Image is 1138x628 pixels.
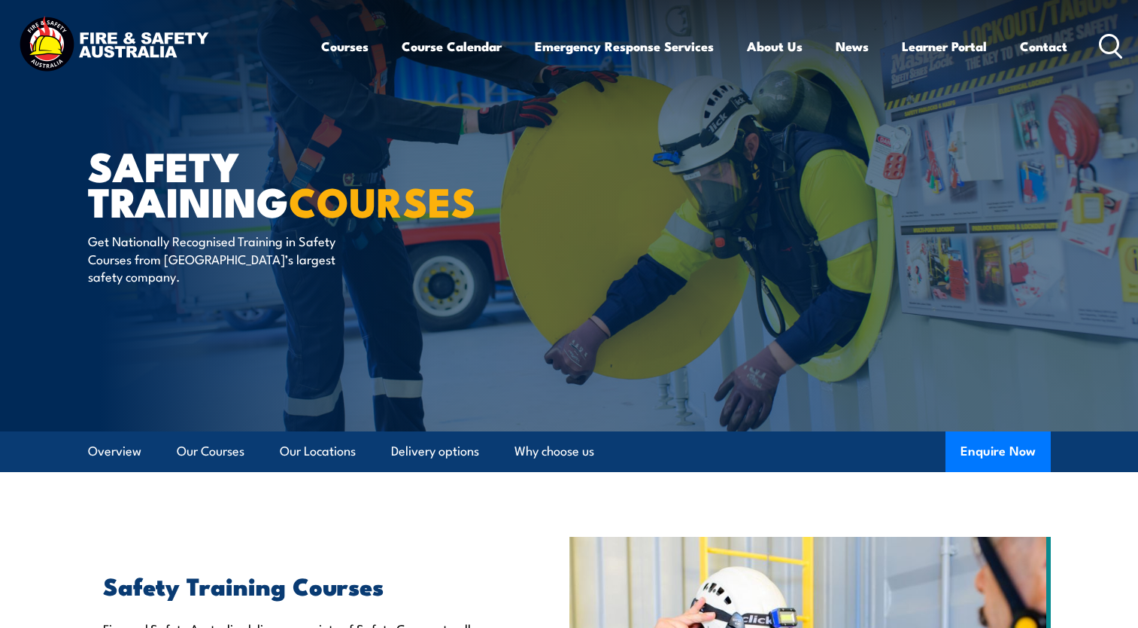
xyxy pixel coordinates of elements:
[177,431,244,471] a: Our Courses
[945,431,1051,472] button: Enquire Now
[836,26,869,66] a: News
[391,431,479,471] a: Delivery options
[1020,26,1067,66] a: Contact
[514,431,594,471] a: Why choose us
[88,431,141,471] a: Overview
[402,26,502,66] a: Course Calendar
[280,431,356,471] a: Our Locations
[535,26,714,66] a: Emergency Response Services
[88,148,460,218] h1: Safety Training
[289,169,476,231] strong: COURSES
[103,575,500,596] h2: Safety Training Courses
[321,26,369,66] a: Courses
[902,26,987,66] a: Learner Portal
[747,26,803,66] a: About Us
[88,232,363,285] p: Get Nationally Recognised Training in Safety Courses from [GEOGRAPHIC_DATA]’s largest safety comp...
